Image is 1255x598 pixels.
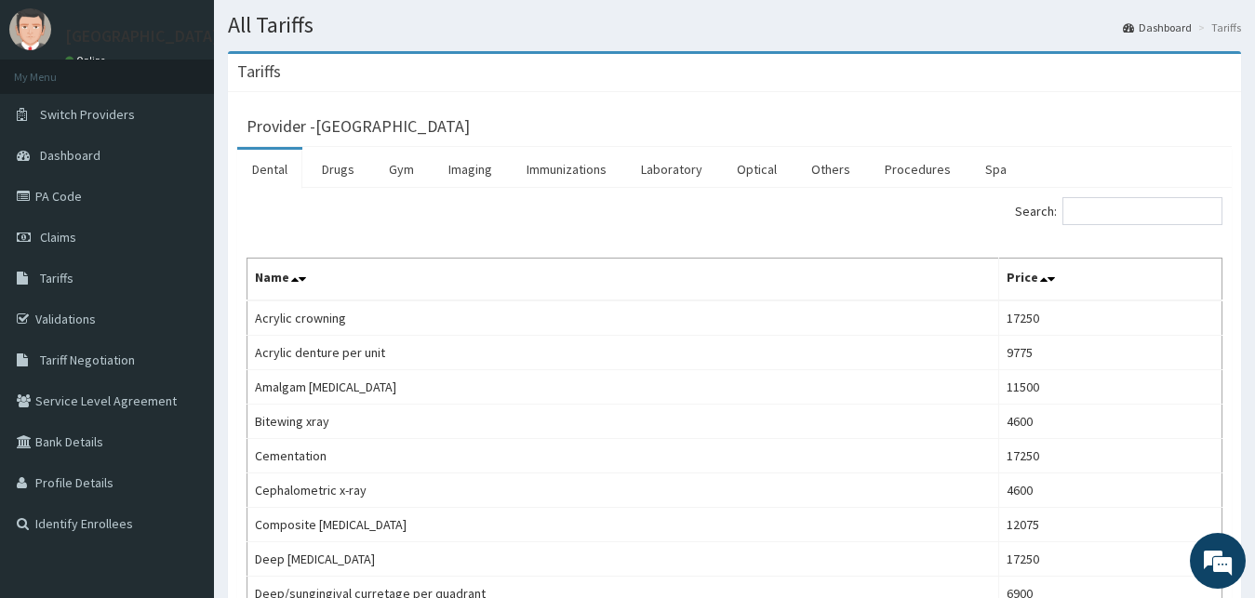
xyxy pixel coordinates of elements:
a: Optical [722,150,792,189]
td: Amalgam [MEDICAL_DATA] [247,370,999,405]
td: Acrylic denture per unit [247,336,999,370]
span: Claims [40,229,76,246]
label: Search: [1015,197,1222,225]
td: 17250 [999,439,1222,473]
h1: All Tariffs [228,13,1241,37]
h3: Provider - [GEOGRAPHIC_DATA] [247,118,470,135]
span: Tariffs [40,270,73,286]
td: Cephalometric x-ray [247,473,999,508]
td: 9775 [999,336,1222,370]
a: Imaging [434,150,507,189]
a: Laboratory [626,150,717,189]
a: Gym [374,150,429,189]
td: Deep [MEDICAL_DATA] [247,542,999,577]
input: Search: [1062,197,1222,225]
td: 17250 [999,542,1222,577]
p: [GEOGRAPHIC_DATA] [65,28,219,45]
a: Dental [237,150,302,189]
td: 12075 [999,508,1222,542]
a: Online [65,54,110,67]
td: Cementation [247,439,999,473]
td: 17250 [999,300,1222,336]
a: Dashboard [1123,20,1192,35]
td: 11500 [999,370,1222,405]
span: Tariff Negotiation [40,352,135,368]
a: Others [796,150,865,189]
img: User Image [9,8,51,50]
th: Price [999,259,1222,301]
a: Procedures [870,150,966,189]
a: Drugs [307,150,369,189]
td: 4600 [999,405,1222,439]
td: Bitewing xray [247,405,999,439]
li: Tariffs [1194,20,1241,35]
td: Acrylic crowning [247,300,999,336]
span: Switch Providers [40,106,135,123]
td: Composite [MEDICAL_DATA] [247,508,999,542]
a: Immunizations [512,150,621,189]
span: Dashboard [40,147,100,164]
a: Spa [970,150,1021,189]
th: Name [247,259,999,301]
td: 4600 [999,473,1222,508]
h3: Tariffs [237,63,281,80]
